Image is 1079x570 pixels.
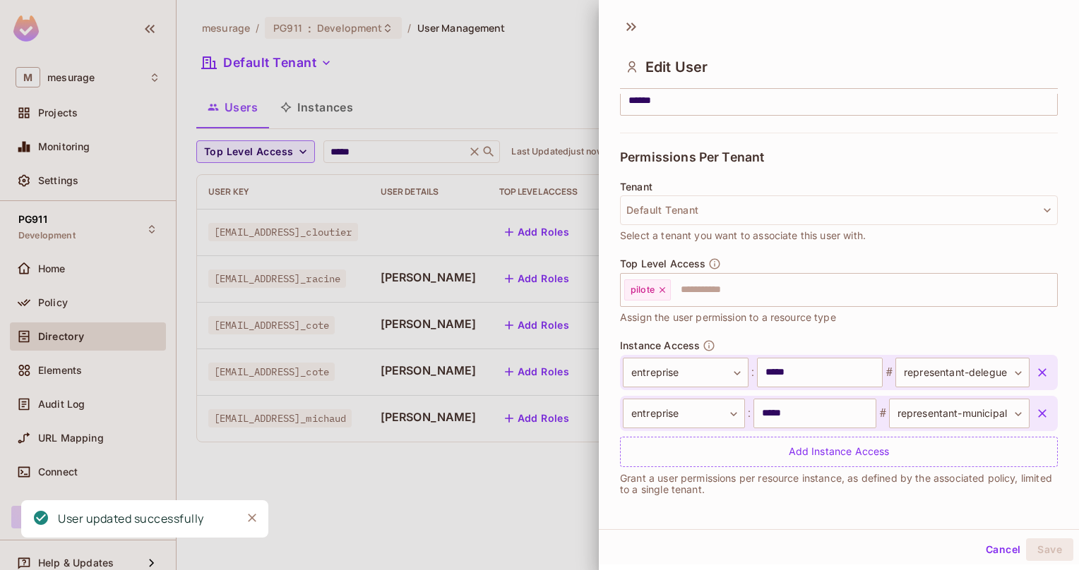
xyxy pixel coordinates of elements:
button: Default Tenant [620,195,1058,225]
div: entreprise [623,358,749,387]
span: Top Level Access [620,258,705,269]
p: Grant a user permissions per resource instance, as defined by the associated policy, limited to a... [620,473,1058,495]
span: Tenant [620,181,652,193]
div: Add Instance Access [620,437,1058,467]
button: Open [1050,288,1053,291]
div: pilote [624,279,671,301]
span: pilote [631,284,655,296]
div: representant-municipal [889,399,1030,428]
div: entreprise [623,399,745,428]
span: Edit User [645,59,708,75]
span: Permissions Per Tenant [620,150,764,164]
span: # [876,405,889,422]
span: : [745,405,753,422]
button: Close [242,507,263,528]
button: Save [1026,538,1073,561]
span: : [749,364,757,381]
div: User updated successfully [58,510,204,528]
span: # [883,364,895,381]
span: Assign the user permission to a resource type [620,310,836,325]
div: representant-delegue [895,358,1030,387]
button: Cancel [980,538,1026,561]
span: Instance Access [620,340,700,351]
span: Select a tenant you want to associate this user with. [620,228,866,243]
